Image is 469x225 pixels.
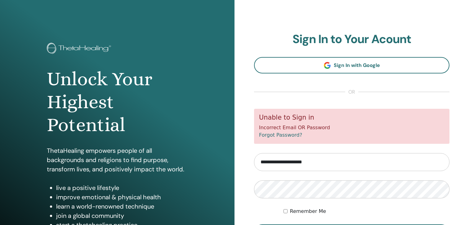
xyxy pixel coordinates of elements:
[56,183,188,192] li: live a positive lifestyle
[259,132,302,138] a: Forgot Password?
[345,88,358,96] span: or
[56,192,188,202] li: improve emotional & physical health
[47,146,188,174] p: ThetaHealing empowers people of all backgrounds and religions to find purpose, transform lives, a...
[284,208,450,215] div: Keep me authenticated indefinitely or until I manually logout
[259,114,444,121] h5: Unable to Sign in
[254,57,449,73] a: Sign In with Google
[290,208,326,215] label: Remember Me
[47,68,188,137] h1: Unlock Your Highest Potential
[254,32,449,46] h2: Sign In to Your Acount
[254,109,449,144] div: Incorrect Email OR Password
[334,62,380,68] span: Sign In with Google
[56,202,188,211] li: learn a world-renowned technique
[56,211,188,220] li: join a global community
